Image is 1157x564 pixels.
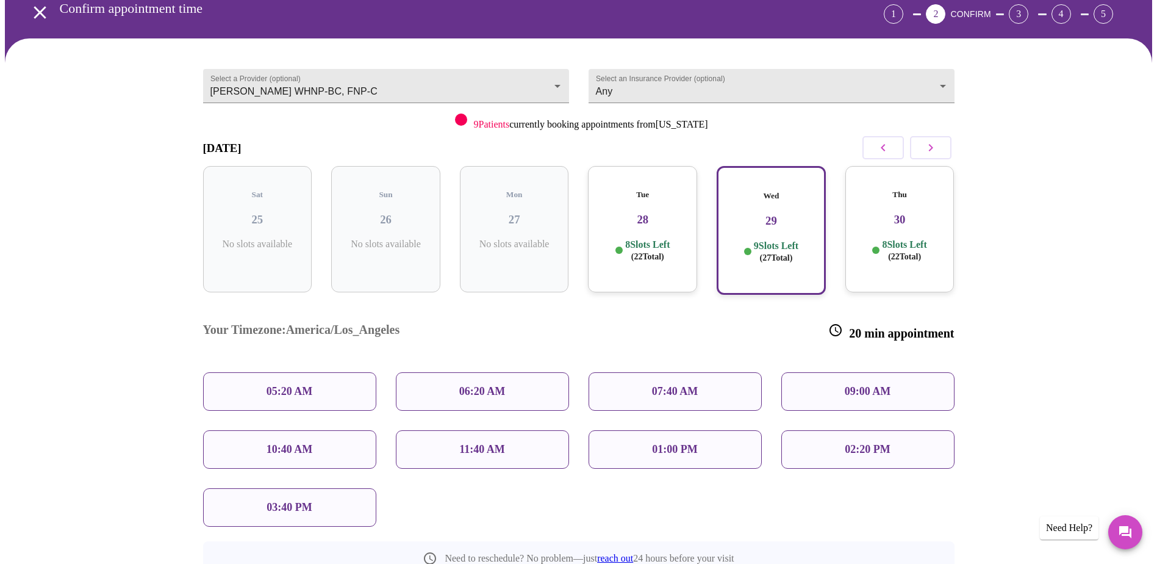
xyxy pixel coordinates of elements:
[213,213,303,226] h3: 25
[267,501,312,514] p: 03:40 PM
[459,443,505,456] p: 11:40 AM
[267,443,313,456] p: 10:40 AM
[926,4,945,24] div: 2
[888,252,921,261] span: ( 22 Total)
[759,253,792,262] span: ( 27 Total)
[728,214,815,228] h3: 29
[631,252,664,261] span: ( 22 Total)
[882,239,926,262] p: 8 Slots Left
[598,190,687,200] h5: Tue
[884,4,903,24] div: 1
[203,323,400,341] h3: Your Timezone: America/Los_Angeles
[473,119,707,130] p: currently booking appointments from [US_STATE]
[1051,4,1071,24] div: 4
[1108,515,1142,549] button: Messages
[950,9,990,19] span: CONFIRM
[470,239,559,250] p: No slots available
[203,142,242,155] h3: [DATE]
[341,213,431,226] h3: 26
[652,443,697,456] p: 01:00 PM
[855,213,945,226] h3: 30
[1009,4,1028,24] div: 3
[845,443,890,456] p: 02:20 PM
[589,69,955,103] div: Any
[473,119,509,129] span: 9 Patients
[845,385,891,398] p: 09:00 AM
[470,213,559,226] h3: 27
[60,1,816,16] h3: Confirm appointment time
[213,190,303,200] h5: Sat
[598,213,687,226] h3: 28
[652,385,698,398] p: 07:40 AM
[754,240,798,264] p: 9 Slots Left
[828,323,954,341] h3: 20 min appointment
[855,190,945,200] h5: Thu
[1094,4,1113,24] div: 5
[213,239,303,250] p: No slots available
[625,239,670,262] p: 8 Slots Left
[470,190,559,200] h5: Mon
[728,191,815,201] h5: Wed
[267,385,313,398] p: 05:20 AM
[341,190,431,200] h5: Sun
[1040,516,1098,540] div: Need Help?
[341,239,431,250] p: No slots available
[597,553,633,563] a: reach out
[445,553,734,564] p: Need to reschedule? No problem—just 24 hours before your visit
[459,385,506,398] p: 06:20 AM
[203,69,569,103] div: [PERSON_NAME] WHNP-BC, FNP-C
